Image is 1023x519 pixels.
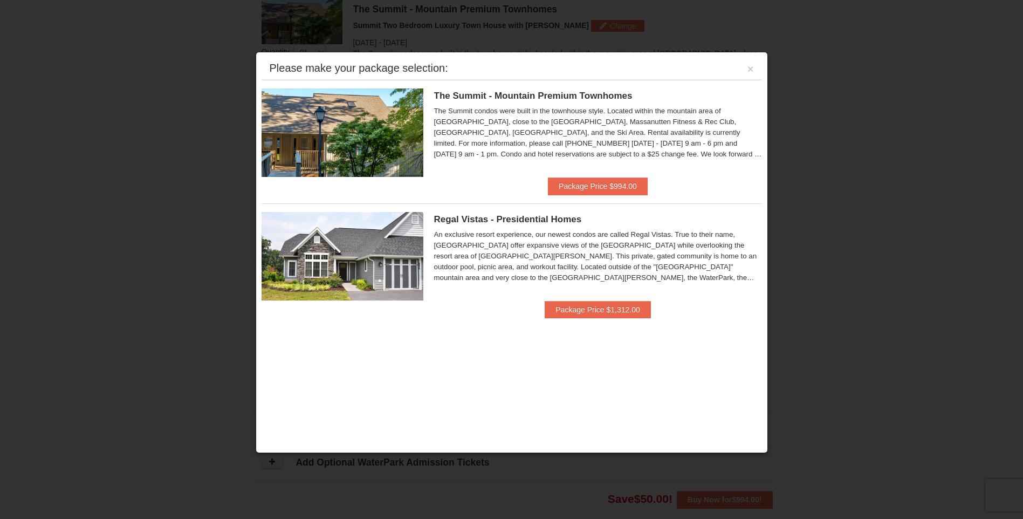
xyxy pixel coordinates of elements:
[747,64,754,74] button: ×
[270,63,448,73] div: Please make your package selection:
[262,88,423,177] img: 19219034-1-0eee7e00.jpg
[262,212,423,301] img: 19218991-1-902409a9.jpg
[434,214,582,224] span: Regal Vistas - Presidential Homes
[434,229,762,283] div: An exclusive resort experience, our newest condos are called Regal Vistas. True to their name, [G...
[434,106,762,160] div: The Summit condos were built in the townhouse style. Located within the mountain area of [GEOGRAP...
[434,91,633,101] span: The Summit - Mountain Premium Townhomes
[548,177,648,195] button: Package Price $994.00
[545,301,650,318] button: Package Price $1,312.00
